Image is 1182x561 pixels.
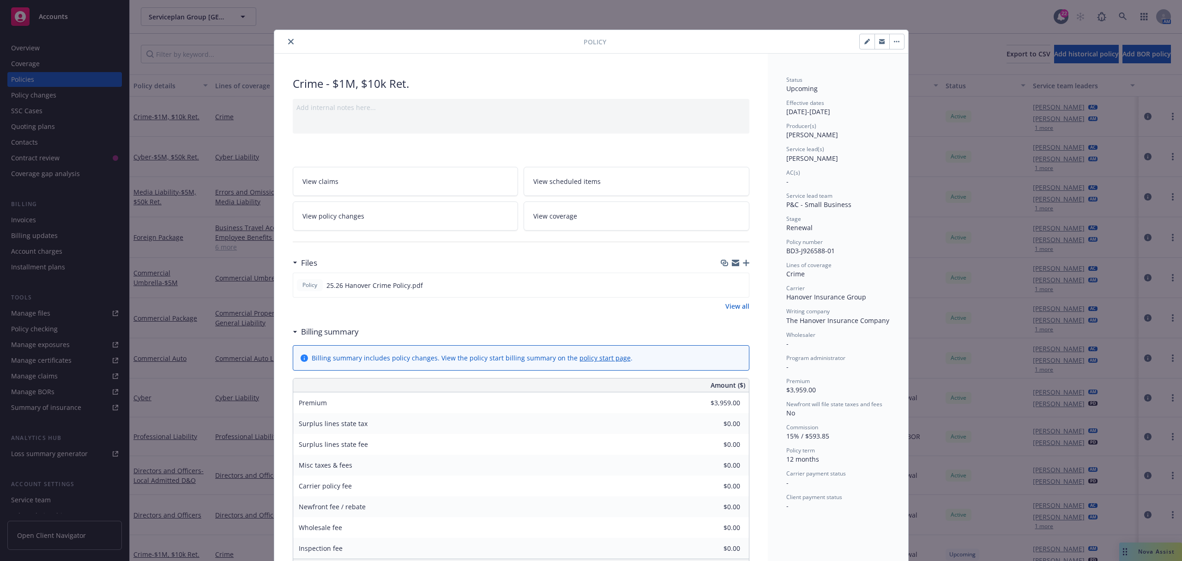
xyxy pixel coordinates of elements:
[686,542,746,555] input: 0.00
[786,269,890,279] div: Crime
[786,331,815,339] span: Wholesaler
[737,280,745,290] button: preview file
[293,167,519,196] a: View claims
[786,130,838,139] span: [PERSON_NAME]
[302,177,338,186] span: View claims
[786,246,835,255] span: BD3-J926588-01
[786,99,824,107] span: Effective dates
[686,438,746,451] input: 0.00
[299,482,352,490] span: Carrier policy fee
[786,169,800,177] span: AC(s)
[786,293,866,301] span: Hanover Insurance Group
[786,223,813,232] span: Renewal
[293,257,317,269] div: Files
[786,307,830,315] span: Writing company
[686,396,746,410] input: 0.00
[533,177,601,186] span: View scheduled items
[299,461,352,470] span: Misc taxes & fees
[786,470,846,477] span: Carrier payment status
[301,281,319,289] span: Policy
[301,326,359,338] h3: Billing summary
[786,501,789,510] span: -
[786,362,789,371] span: -
[299,398,327,407] span: Premium
[686,521,746,535] input: 0.00
[786,200,851,209] span: P&C - Small Business
[786,99,890,116] div: [DATE] - [DATE]
[301,257,317,269] h3: Files
[786,284,805,292] span: Carrier
[786,261,832,269] span: Lines of coverage
[302,211,364,221] span: View policy changes
[786,455,819,463] span: 12 months
[786,145,824,153] span: Service lead(s)
[722,280,730,290] button: download file
[312,353,633,363] div: Billing summary includes policy changes. View the policy start billing summary on the .
[786,354,845,362] span: Program administrator
[686,500,746,514] input: 0.00
[524,167,749,196] a: View scheduled items
[326,280,423,290] span: 25.26 Hanover Crime Policy.pdf
[725,301,749,311] a: View all
[786,177,789,186] span: -
[299,502,366,511] span: Newfront fee / rebate
[786,339,789,348] span: -
[786,493,842,501] span: Client payment status
[786,84,818,93] span: Upcoming
[786,377,810,385] span: Premium
[786,238,823,246] span: Policy number
[786,400,882,408] span: Newfront will file state taxes and fees
[786,446,815,454] span: Policy term
[786,385,816,394] span: $3,959.00
[686,458,746,472] input: 0.00
[285,36,296,47] button: close
[786,316,889,325] span: The Hanover Insurance Company
[293,326,359,338] div: Billing summary
[711,380,745,390] span: Amount ($)
[786,76,802,84] span: Status
[579,354,631,362] a: policy start page
[786,432,829,440] span: 15% / $593.85
[786,122,816,130] span: Producer(s)
[686,417,746,431] input: 0.00
[786,154,838,163] span: [PERSON_NAME]
[299,544,343,553] span: Inspection fee
[293,201,519,231] a: View policy changes
[786,409,795,417] span: No
[293,76,749,91] div: Crime - $1M, $10k Ret.
[299,419,368,428] span: Surplus lines state tax
[533,211,577,221] span: View coverage
[786,215,801,223] span: Stage
[686,479,746,493] input: 0.00
[296,103,746,112] div: Add internal notes here...
[786,478,789,487] span: -
[584,37,606,47] span: Policy
[299,523,342,532] span: Wholesale fee
[299,440,368,449] span: Surplus lines state fee
[524,201,749,231] a: View coverage
[786,423,818,431] span: Commission
[786,192,832,200] span: Service lead team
